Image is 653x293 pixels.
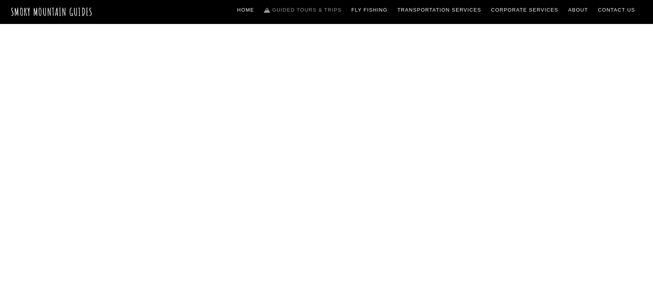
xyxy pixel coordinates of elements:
[595,2,638,18] a: Contact Us
[234,2,257,18] a: Home
[394,2,484,18] a: Transportation Services
[565,2,591,18] a: About
[261,2,345,18] a: Guided Tours & Trips
[11,5,93,18] a: Smoky Mountain Guides
[349,2,391,18] a: Fly Fishing
[488,2,562,18] a: Corporate Services
[230,140,423,171] span: Guided Trips & Tours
